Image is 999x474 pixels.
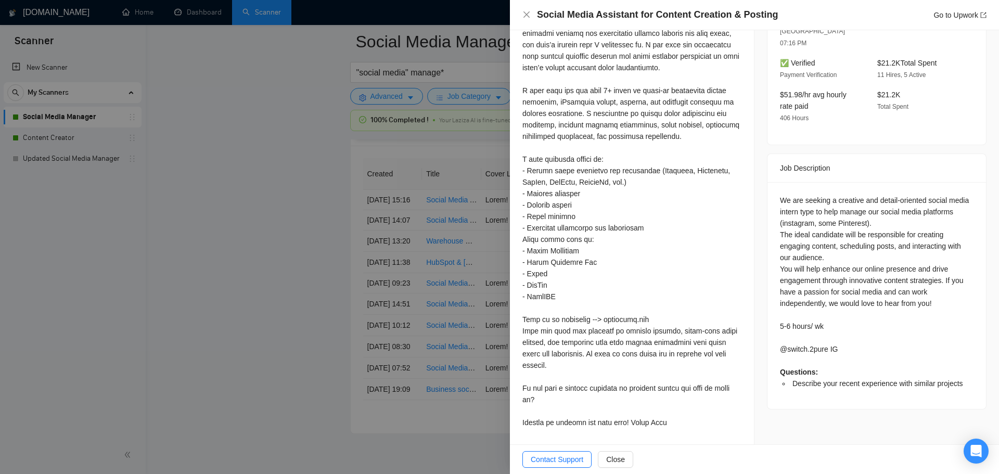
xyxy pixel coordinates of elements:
[780,368,818,376] strong: Questions:
[780,154,974,182] div: Job Description
[780,71,837,79] span: Payment Verification
[537,8,778,21] h4: Social Media Assistant for Content Creation & Posting
[877,103,908,110] span: Total Spent
[780,91,847,110] span: $51.98/hr avg hourly rate paid
[598,451,633,468] button: Close
[522,16,741,428] div: Lorem! I dol sita con’ad elitsed doe temp inci utlaboreetdo magnaali enimadmi veniamq nos exercit...
[877,91,900,99] span: $21.2K
[877,59,937,67] span: $21.2K Total Spent
[877,71,926,79] span: 11 Hires, 5 Active
[522,10,531,19] button: Close
[522,10,531,19] span: close
[531,454,583,465] span: Contact Support
[522,451,592,468] button: Contact Support
[964,439,989,464] div: Open Intercom Messenger
[780,195,974,389] div: We are seeking a creative and detail-oriented social media intern type to help manage our social ...
[933,11,987,19] a: Go to Upworkexport
[792,379,963,388] span: Describe your recent experience with similar projects
[780,59,815,67] span: ✅ Verified
[980,12,987,18] span: export
[780,114,809,122] span: 406 Hours
[606,454,625,465] span: Close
